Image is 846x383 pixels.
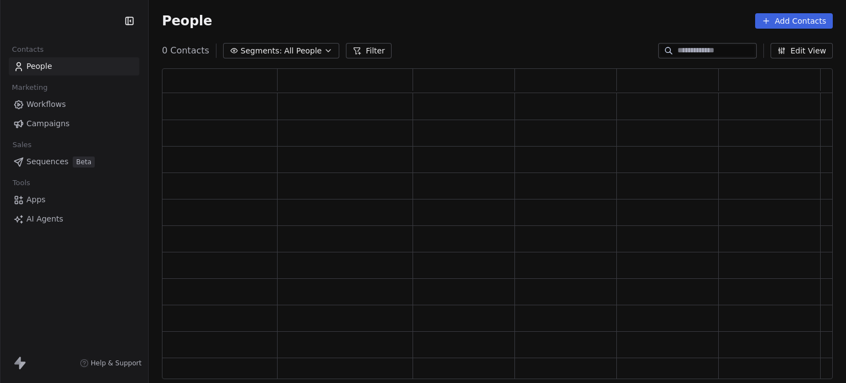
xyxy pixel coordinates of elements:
span: People [162,13,212,29]
a: AI Agents [9,210,139,228]
a: SequencesBeta [9,153,139,171]
span: Apps [26,194,46,206]
span: Contacts [7,41,48,58]
span: People [26,61,52,72]
a: Help & Support [80,359,142,368]
button: Add Contacts [755,13,833,29]
span: Marketing [7,79,52,96]
span: Campaigns [26,118,69,130]
span: Tools [8,175,35,191]
span: 0 Contacts [162,44,209,57]
a: Workflows [9,95,139,114]
span: Beta [73,157,95,168]
span: Sales [8,137,36,153]
span: Help & Support [91,359,142,368]
span: Workflows [26,99,66,110]
span: All People [284,45,322,57]
span: Segments: [241,45,282,57]
button: Filter [346,43,392,58]
a: Apps [9,191,139,209]
a: People [9,57,139,75]
span: AI Agents [26,213,63,225]
a: Campaigns [9,115,139,133]
span: Sequences [26,156,68,168]
button: Edit View [771,43,833,58]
